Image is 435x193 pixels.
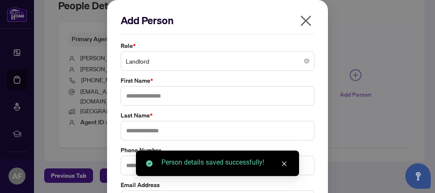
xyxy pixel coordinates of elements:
label: First Name [121,76,314,85]
span: close-circle [304,59,309,64]
label: Email Address [121,180,314,190]
span: close [299,14,313,28]
h2: Add Person [121,14,314,27]
label: Phone Number [121,145,314,155]
label: Last Name [121,111,314,120]
label: Role [121,41,314,50]
span: check-circle [146,160,153,167]
span: close [281,161,287,167]
span: Landlord [126,53,309,69]
a: Close [280,159,289,168]
div: Person details saved successfully! [161,157,289,168]
button: Open asap [405,163,431,189]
